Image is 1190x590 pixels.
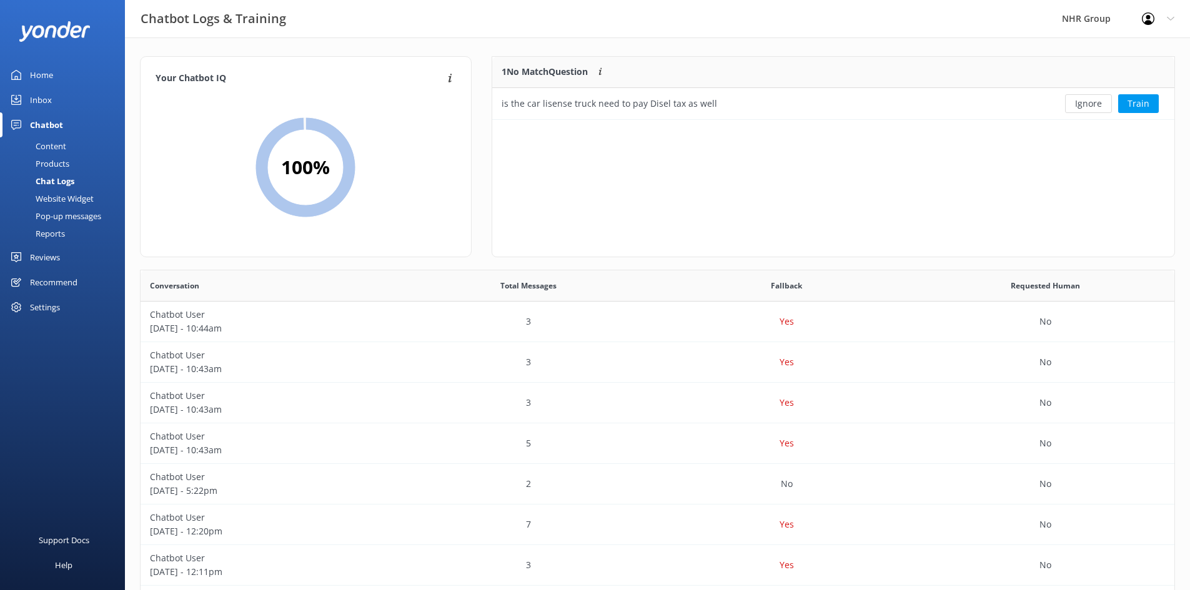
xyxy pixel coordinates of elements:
p: [DATE] - 12:20pm [150,524,390,538]
p: Chatbot User [150,389,390,403]
p: Yes [780,558,794,572]
div: Reports [7,225,65,242]
a: Pop-up messages [7,207,125,225]
p: 3 [526,355,531,369]
img: yonder-white-logo.png [19,21,91,42]
p: [DATE] - 12:11pm [150,565,390,579]
a: Reports [7,225,125,242]
span: Fallback [771,280,802,292]
p: [DATE] - 10:43am [150,443,390,457]
p: Yes [780,396,794,410]
div: grid [492,88,1174,119]
p: Yes [780,518,794,531]
p: 3 [526,558,531,572]
p: No [1039,396,1051,410]
p: 7 [526,518,531,531]
h2: 100 % [281,152,330,182]
p: No [1039,315,1051,328]
div: Support Docs [39,528,89,553]
div: row [141,545,1174,586]
div: Chat Logs [7,172,74,190]
p: Yes [780,436,794,450]
p: Chatbot User [150,430,390,443]
p: Yes [780,355,794,369]
div: Pop-up messages [7,207,101,225]
div: Reviews [30,245,60,270]
span: Conversation [150,280,199,292]
div: row [141,383,1174,423]
div: Chatbot [30,112,63,137]
a: Chat Logs [7,172,125,190]
a: Products [7,155,125,172]
div: Help [55,553,72,578]
span: Total Messages [500,280,557,292]
p: No [1039,355,1051,369]
p: Chatbot User [150,470,390,484]
button: Ignore [1065,94,1112,113]
p: Yes [780,315,794,328]
p: 5 [526,436,531,450]
p: [DATE] - 10:43am [150,403,390,416]
p: 3 [526,396,531,410]
div: Home [30,62,53,87]
p: 2 [526,477,531,491]
div: is the car lisense truck need to pay Disel tax as well [502,97,717,111]
p: No [781,477,793,491]
div: Inbox [30,87,52,112]
div: row [141,302,1174,342]
p: [DATE] - 10:44am [150,322,390,335]
p: Chatbot User [150,308,390,322]
p: Chatbot User [150,348,390,362]
p: No [1039,518,1051,531]
p: No [1039,436,1051,450]
p: Chatbot User [150,511,390,524]
span: Requested Human [1011,280,1080,292]
h3: Chatbot Logs & Training [141,9,286,29]
p: No [1039,477,1051,491]
p: [DATE] - 5:22pm [150,484,390,498]
a: Website Widget [7,190,125,207]
p: Chatbot User [150,551,390,565]
p: No [1039,558,1051,572]
h4: Your Chatbot IQ [156,72,444,86]
p: 1 No Match Question [502,65,588,79]
div: Website Widget [7,190,94,207]
div: row [141,504,1174,545]
button: Train [1118,94,1159,113]
div: row [141,342,1174,383]
a: Content [7,137,125,155]
div: row [141,423,1174,464]
div: Recommend [30,270,77,295]
p: 3 [526,315,531,328]
div: Content [7,137,66,155]
p: [DATE] - 10:43am [150,362,390,376]
div: Settings [30,295,60,320]
div: row [141,464,1174,504]
div: row [492,88,1174,119]
div: Products [7,155,69,172]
